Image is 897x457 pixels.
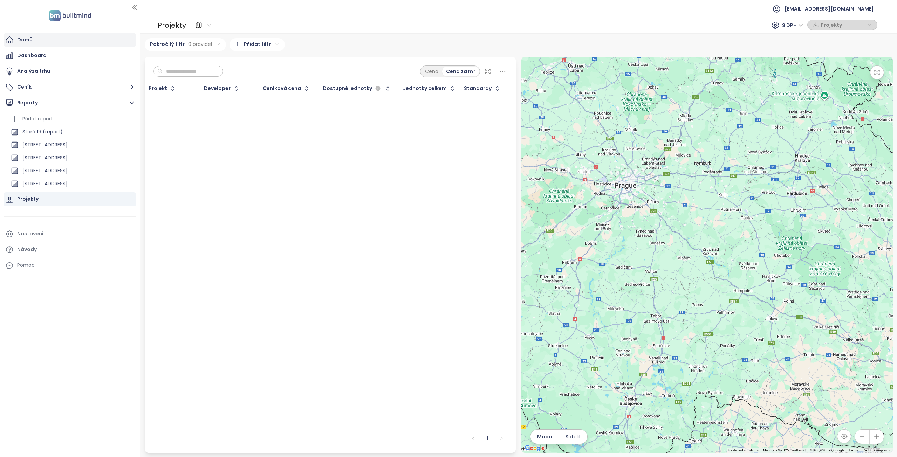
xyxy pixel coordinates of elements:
[821,20,866,30] span: Projekty
[4,258,136,272] div: Pomoc
[421,67,442,76] div: Cena
[22,179,68,188] div: [STREET_ADDRESS]
[403,86,447,91] div: Jednotky celkem
[204,86,231,91] div: Developer
[9,113,135,125] div: Přidat report
[4,64,136,78] a: Analýza trhu
[17,229,43,238] div: Nastavení
[496,433,507,444] button: right
[4,80,136,94] button: Ceník
[17,35,33,44] div: Domů
[464,86,492,91] div: Standardy
[849,448,858,452] a: Terms (opens in new tab)
[537,433,552,441] span: Mapa
[22,115,53,123] div: Přidat report
[442,67,479,76] div: Cena za m²
[188,40,212,48] span: 0 pravidel
[9,152,135,164] div: [STREET_ADDRESS]
[728,448,759,453] button: Keyboard shortcuts
[9,126,135,138] div: Stará 19 (report)
[863,448,891,452] a: Report a map error
[22,153,68,162] div: [STREET_ADDRESS]
[782,20,803,30] span: S DPH
[4,192,136,206] a: Projekty
[4,243,136,257] a: Návody
[9,139,135,151] div: [STREET_ADDRESS]
[17,67,50,76] div: Analýza trhu
[323,84,382,93] div: Dostupné jednotky
[523,444,546,453] a: Open this area in Google Maps (opens a new window)
[566,433,581,441] span: Satelit
[4,96,136,110] button: Reporty
[323,86,372,91] span: Dostupné jednotky
[496,433,507,444] li: Následující strana
[4,33,136,47] a: Domů
[47,8,93,23] img: logo
[9,165,135,176] div: [STREET_ADDRESS]
[482,433,493,444] li: 1
[17,51,47,60] div: Dashboard
[468,433,479,444] button: left
[530,430,559,444] button: Mapa
[22,127,63,136] div: Stará 19 (report)
[230,38,285,51] div: Přidat filtr
[17,261,35,270] div: Pomoc
[468,433,479,444] li: Předchozí strana
[482,433,493,444] a: 1
[811,20,874,30] div: button
[22,140,68,149] div: [STREET_ADDRESS]
[9,178,135,189] div: [STREET_ADDRESS]
[17,245,37,254] div: Návody
[17,195,39,203] div: Projekty
[4,227,136,241] a: Nastavení
[4,49,136,63] a: Dashboard
[145,38,226,51] div: Pokročilý filtr
[559,430,587,444] button: Satelit
[471,436,475,441] span: left
[785,0,874,17] span: [EMAIL_ADDRESS][DOMAIN_NAME]
[158,18,186,32] div: Projekty
[149,86,167,91] div: Projekt
[499,436,504,441] span: right
[22,166,68,175] div: [STREET_ADDRESS]
[523,444,546,453] img: Google
[763,448,844,452] span: Map data ©2025 GeoBasis-DE/BKG (©2009), Google
[263,86,301,91] div: Ceníková cena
